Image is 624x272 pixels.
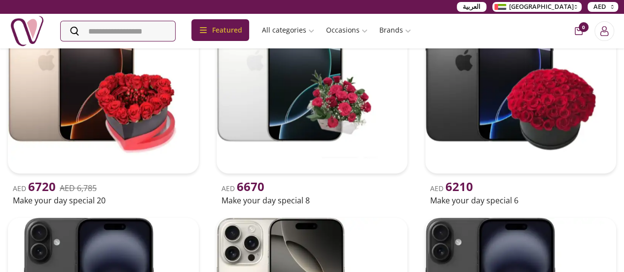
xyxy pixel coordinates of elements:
[191,19,249,41] div: Featured
[373,21,417,39] a: Brands
[10,14,44,48] img: Nigwa-uae-gifts
[492,2,582,12] button: [GEOGRAPHIC_DATA]
[221,183,264,193] span: AED
[13,183,56,193] span: AED
[575,27,583,35] button: cart-button
[60,182,97,193] del: AED 6,785
[28,178,56,194] span: 6720
[494,4,506,10] img: Arabic_dztd3n.png
[463,2,480,12] span: العربية
[445,178,473,194] span: 6210
[256,21,320,39] a: All categories
[430,194,611,206] h2: Make your day special 6
[430,183,473,193] span: AED
[221,194,403,206] h2: Make your day special 8
[320,21,373,39] a: Occasions
[61,21,175,41] input: Search
[13,194,194,206] h2: Make your day special 20
[594,21,614,41] button: Login
[579,22,588,32] span: 0
[509,2,574,12] span: [GEOGRAPHIC_DATA]
[593,2,606,12] span: AED
[587,2,618,12] button: AED
[237,178,264,194] span: 6670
